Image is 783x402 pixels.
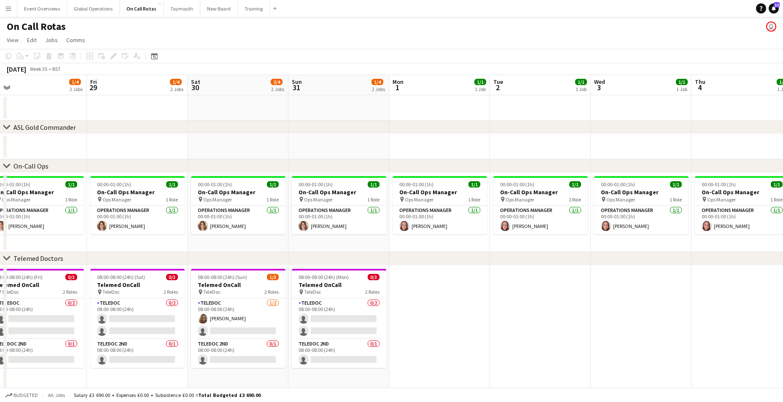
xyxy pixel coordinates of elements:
button: Event Overviews [17,0,67,17]
h1: On Call Rotas [7,20,66,33]
div: Salary £3 690.00 + Expenses £0.00 + Subsistence £0.00 = [74,392,261,398]
div: On-Call Ops [13,162,48,170]
a: View [3,35,22,46]
span: Total Budgeted £3 690.00 [198,392,261,398]
div: ASL Gold Commander [13,123,76,131]
span: View [7,36,19,44]
a: Edit [24,35,40,46]
span: Week 35 [28,66,49,72]
span: Comms [66,36,85,44]
button: On Call Rotas [120,0,164,17]
span: Budgeted [13,392,38,398]
span: Jobs [45,36,58,44]
button: Taymouth [164,0,200,17]
button: Training [238,0,270,17]
div: [DATE] [7,65,26,73]
span: Edit [27,36,37,44]
div: Telemed Doctors [13,254,63,263]
button: Budgeted [4,391,39,400]
a: Comms [63,35,89,46]
button: Global Operations [67,0,120,17]
a: Jobs [42,35,61,46]
a: 12 [769,3,779,13]
div: BST [52,66,61,72]
button: New Board [200,0,238,17]
span: All jobs [46,392,67,398]
span: 12 [774,2,780,8]
app-user-avatar: Jackie Tolland [766,21,776,32]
